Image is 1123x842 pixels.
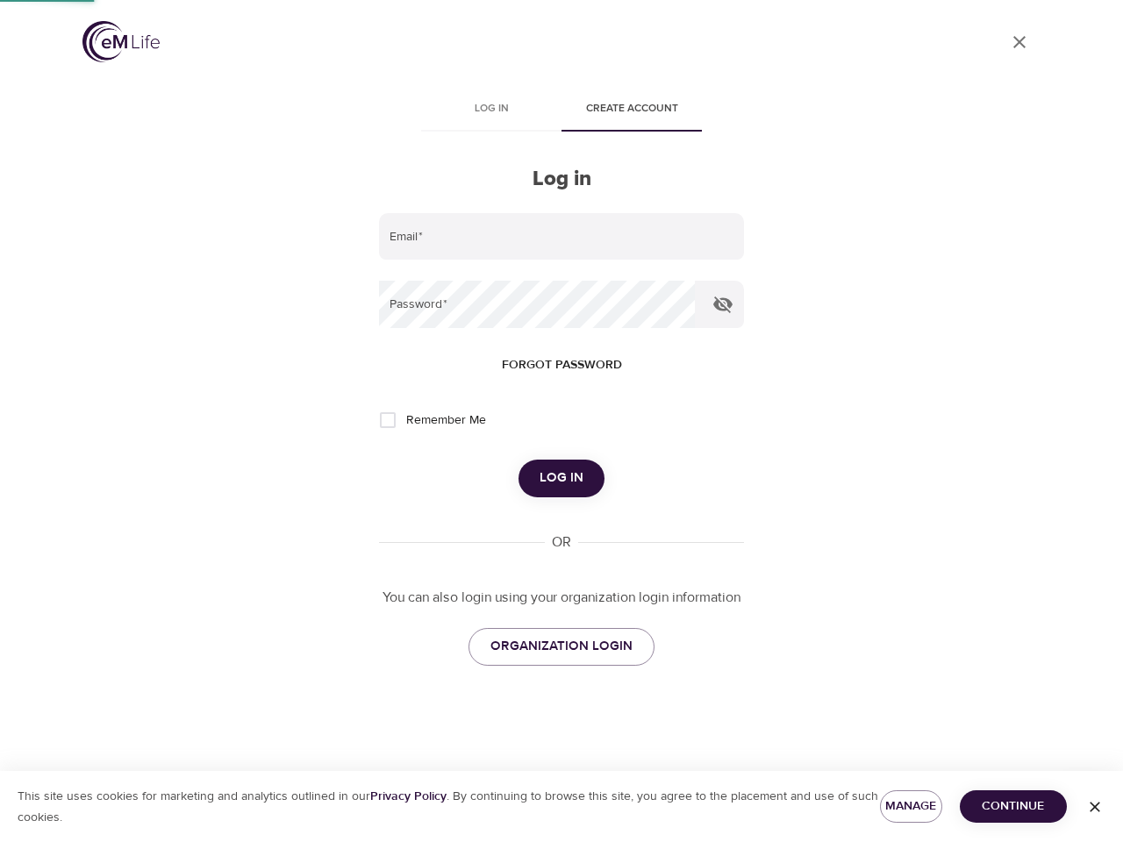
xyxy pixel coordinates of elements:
[974,796,1053,817] span: Continue
[502,354,622,376] span: Forgot password
[432,100,551,118] span: Log in
[998,21,1041,63] a: close
[545,532,578,553] div: OR
[370,788,447,804] a: Privacy Policy
[894,796,928,817] span: Manage
[82,21,160,62] img: logo
[880,790,942,823] button: Manage
[960,790,1067,823] button: Continue
[519,460,604,496] button: Log in
[379,167,744,192] h2: Log in
[495,349,629,382] button: Forgot password
[379,89,744,132] div: disabled tabs example
[406,411,486,430] span: Remember Me
[540,467,583,489] span: Log in
[490,635,633,658] span: ORGANIZATION LOGIN
[379,588,744,608] p: You can also login using your organization login information
[572,100,691,118] span: Create account
[469,628,654,665] a: ORGANIZATION LOGIN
